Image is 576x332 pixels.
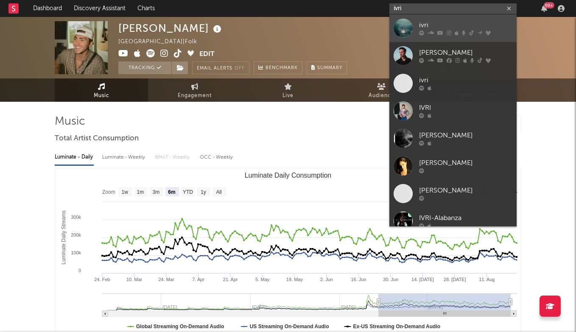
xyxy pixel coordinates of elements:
div: [PERSON_NAME] [419,158,512,168]
div: [PERSON_NAME] [419,48,512,58]
button: Tracking [118,61,171,74]
a: [PERSON_NAME] [389,42,517,70]
button: Edit [199,49,215,60]
text: Luminate Daily Consumption [245,172,332,179]
a: Music [55,78,148,102]
a: IVRI [389,97,517,125]
div: IVRI [419,103,512,113]
input: Search for artists [389,3,517,14]
text: 16. Jun [351,277,366,282]
text: 10. Mar [126,277,143,282]
a: ivri [389,14,517,42]
a: IVRI-Alabanza [389,207,517,235]
span: Benchmark [266,63,298,73]
text: Zoom [102,189,115,195]
div: ivri [419,20,512,31]
text: 3m [153,189,160,195]
text: 1m [137,189,144,195]
text: Global Streaming On-Demand Audio [136,324,224,329]
text: 200k [71,232,81,237]
text: 5. May [255,277,270,282]
div: Luminate - Daily [55,150,94,165]
div: ivri [419,75,512,86]
a: [PERSON_NAME] [389,152,517,180]
text: 14. [DATE] [411,277,434,282]
span: Summary [317,66,342,70]
text: 30. Jun [383,277,398,282]
div: [GEOGRAPHIC_DATA] | Folk [118,37,207,47]
a: [PERSON_NAME] [389,180,517,207]
div: [PERSON_NAME] [419,131,512,141]
span: Audience [369,91,394,101]
div: 99 + [544,2,554,8]
div: OCC - Weekly [200,150,234,165]
text: 1y [201,189,206,195]
text: 0 [78,268,81,273]
a: Benchmark [254,61,302,74]
div: Luminate - Weekly [102,150,147,165]
text: 21. Apr [223,277,238,282]
text: 300k [71,215,81,220]
text: 100k [71,250,81,255]
span: Music [94,91,109,101]
text: 28. [DATE] [444,277,466,282]
text: US Streaming On-Demand Audio [250,324,329,329]
div: [PERSON_NAME] [118,21,224,35]
a: Live [241,78,335,102]
span: Live [282,91,294,101]
text: 1w [122,189,129,195]
text: 6m [168,189,175,195]
text: 2. Jun [320,277,333,282]
text: Luminate Daily Streams [61,210,67,264]
text: 24. Mar [158,277,174,282]
span: Engagement [178,91,212,101]
span: Total Artist Consumption [55,134,139,144]
em: Off [235,66,245,71]
text: YTD [183,189,193,195]
div: IVRI-Alabanza [419,213,512,223]
text: 11. Aug [479,277,495,282]
text: 7. Apr [192,277,204,282]
text: 24. Feb [94,277,110,282]
button: 99+ [541,5,547,12]
text: Ex-US Streaming On-Demand Audio [353,324,441,329]
button: Email AlertsOff [192,61,249,74]
button: Summary [307,61,347,74]
text: 19. May [286,277,303,282]
a: ivri [389,70,517,97]
div: [PERSON_NAME] [419,186,512,196]
a: Engagement [148,78,241,102]
a: Audience [335,78,428,102]
a: [PERSON_NAME] [389,125,517,152]
text: All [216,189,221,195]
